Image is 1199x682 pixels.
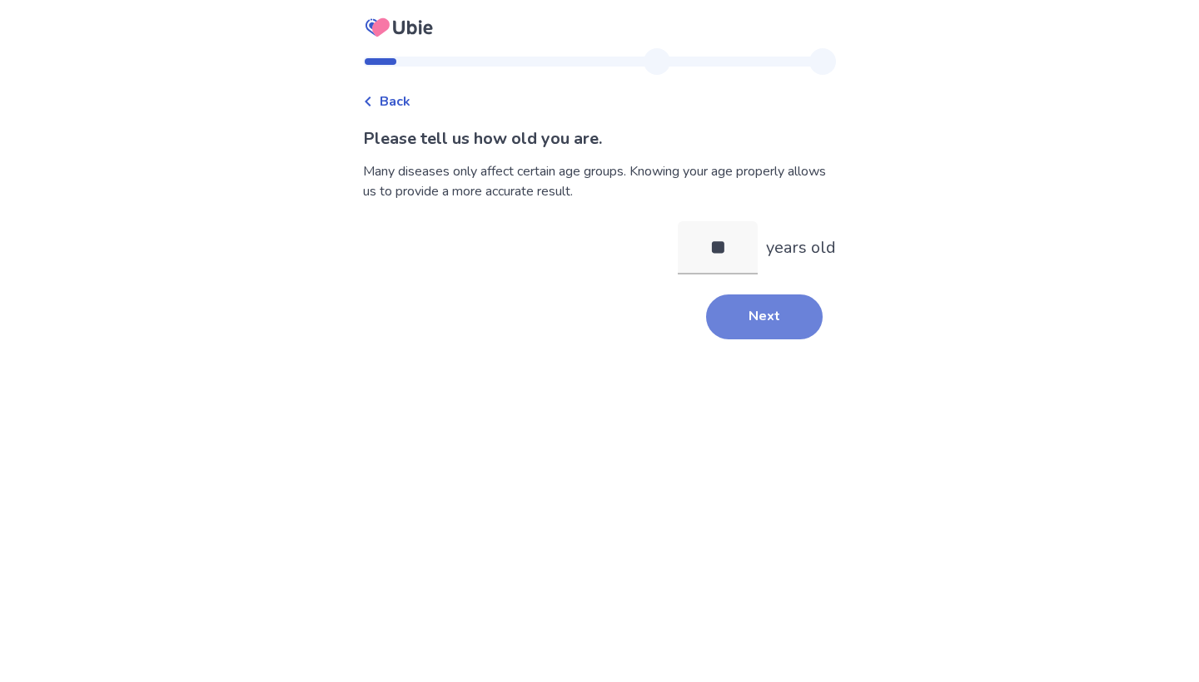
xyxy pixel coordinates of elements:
[706,294,823,339] button: Next
[766,235,836,260] p: years old
[380,91,410,111] span: Back
[363,126,836,151] p: Please tell us how old you are.
[363,161,836,201] div: Many diseases only affect certain age groups. Knowing your age properly allows us to provide a mo...
[678,221,758,274] input: years old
